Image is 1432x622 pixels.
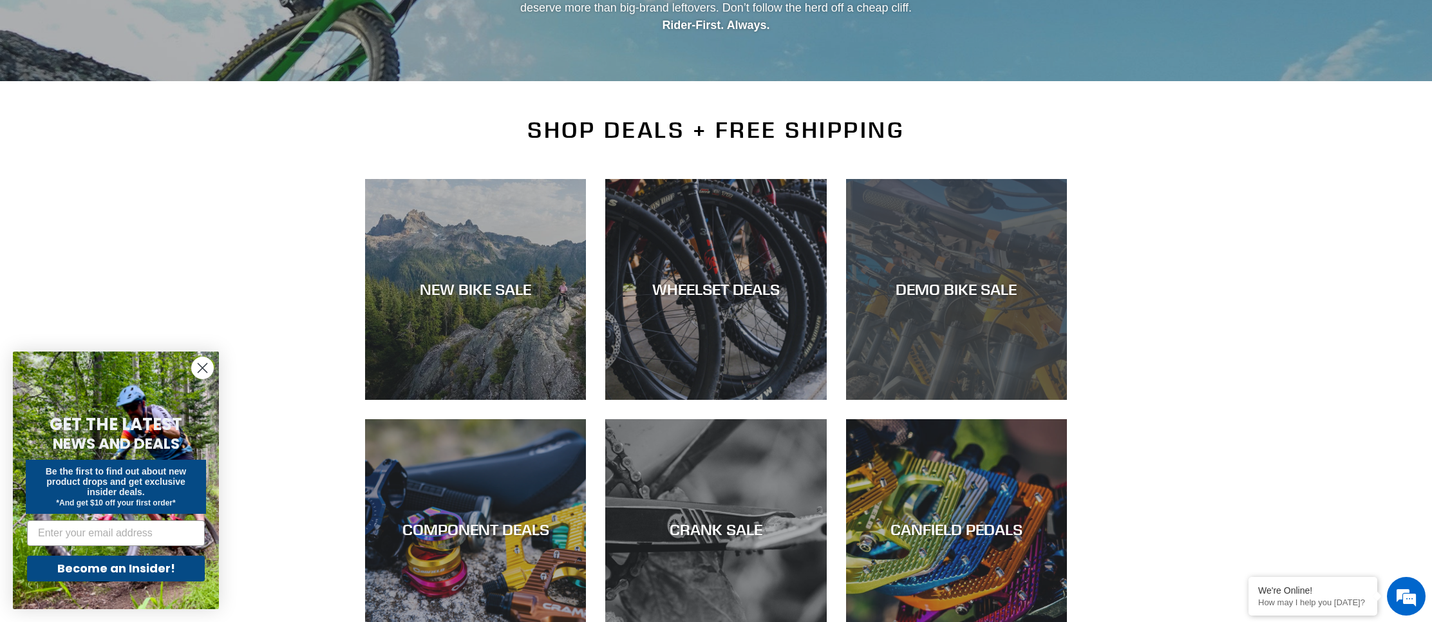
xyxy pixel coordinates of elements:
[365,280,586,299] div: NEW BIKE SALE
[605,520,826,539] div: CRANK SALE
[1258,585,1368,596] div: We're Online!
[365,179,586,400] a: NEW BIKE SALE
[846,520,1067,539] div: CANFIELD PEDALS
[27,556,205,581] button: Become an Insider!
[846,280,1067,299] div: DEMO BIKE SALE
[365,117,1067,144] h2: SHOP DEALS + FREE SHIPPING
[53,433,180,454] span: NEWS AND DEALS
[1258,598,1368,607] p: How may I help you today?
[56,498,175,507] span: *And get $10 off your first order*
[27,520,205,546] input: Enter your email address
[365,520,586,539] div: COMPONENT DEALS
[191,357,214,379] button: Close dialog
[605,280,826,299] div: WHEELSET DEALS
[846,179,1067,400] a: DEMO BIKE SALE
[662,19,769,32] strong: Rider-First. Always.
[46,466,187,497] span: Be the first to find out about new product drops and get exclusive insider deals.
[605,179,826,400] a: WHEELSET DEALS
[50,413,182,436] span: GET THE LATEST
